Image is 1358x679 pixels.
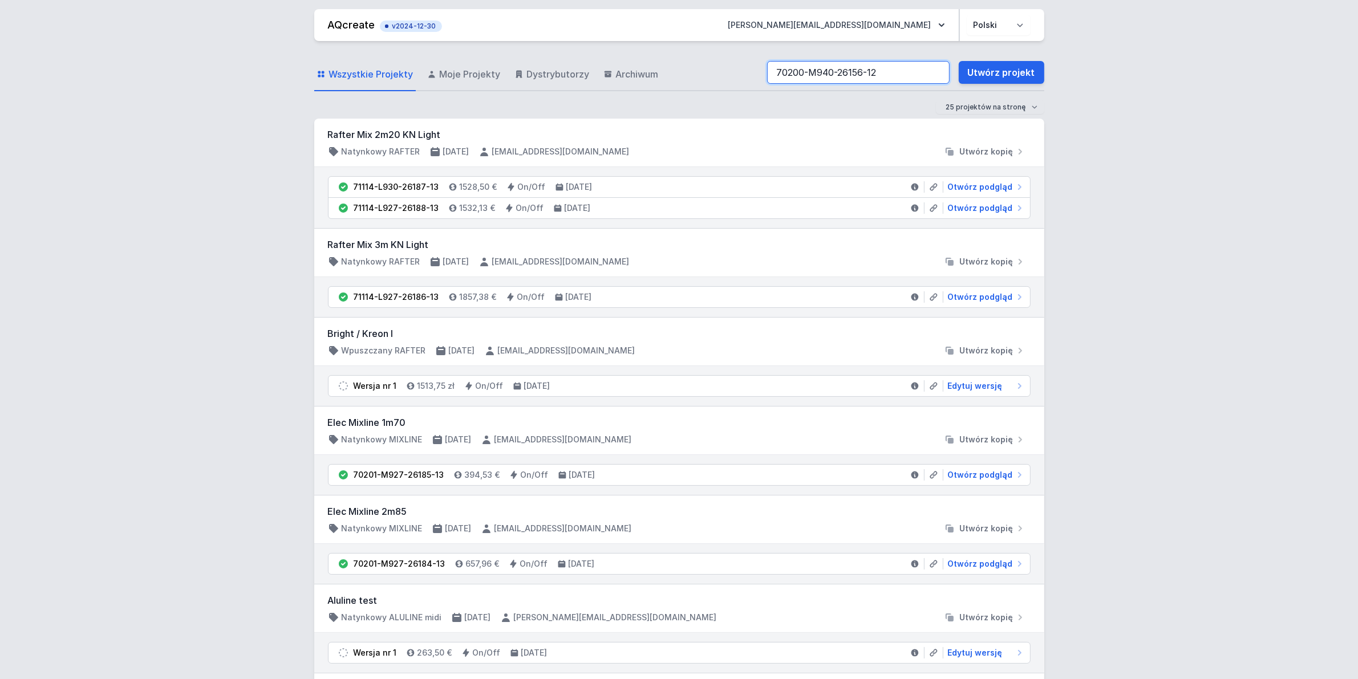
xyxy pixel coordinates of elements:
span: Utwórz kopię [960,612,1014,623]
a: Otwórz podgląd [943,181,1025,193]
div: 71114-L930-26187-13 [354,181,439,193]
div: 71114-L927-26186-13 [354,291,439,303]
a: Otwórz podgląd [943,558,1025,570]
h4: Natynkowy MIXLINE [342,523,423,534]
span: Otwórz podgląd [948,202,1013,214]
a: Utwórz projekt [959,61,1044,84]
h4: [DATE] [569,558,595,570]
img: draft.svg [338,647,349,658]
span: Edytuj wersję [948,380,1003,392]
button: [PERSON_NAME][EMAIL_ADDRESS][DOMAIN_NAME] [719,15,954,35]
h4: [DATE] [524,380,550,392]
h4: Natynkowy RAFTER [342,256,420,267]
h4: [DATE] [465,612,491,623]
span: Otwórz podgląd [948,558,1013,570]
h3: Elec Mixline 1m70 [328,416,1031,429]
button: Utwórz kopię [939,434,1031,445]
h4: [DATE] [565,202,591,214]
h4: [EMAIL_ADDRESS][DOMAIN_NAME] [498,345,635,356]
button: Utwórz kopię [939,345,1031,356]
a: Moje Projekty [425,58,503,91]
h4: 657,96 € [466,558,500,570]
span: Edytuj wersję [948,647,1003,658]
h4: [DATE] [443,146,469,157]
span: Wszystkie Projekty [329,67,414,81]
span: Moje Projekty [440,67,501,81]
select: Wybierz język [967,15,1031,35]
a: Wszystkie Projekty [314,58,416,91]
h4: [EMAIL_ADDRESS][DOMAIN_NAME] [492,146,630,157]
a: Dystrybutorzy [512,58,592,91]
span: Utwórz kopię [960,345,1014,356]
a: Edytuj wersję [943,380,1025,392]
div: Wersja nr 1 [354,380,397,392]
img: draft.svg [338,380,349,392]
h4: On/Off [517,291,545,303]
a: Otwórz podgląd [943,469,1025,481]
h4: [PERSON_NAME][EMAIL_ADDRESS][DOMAIN_NAME] [514,612,717,623]
button: v2024-12-30 [380,18,442,32]
h4: [DATE] [443,256,469,267]
a: Otwórz podgląd [943,291,1025,303]
div: 71114-L927-26188-13 [354,202,439,214]
a: Otwórz podgląd [943,202,1025,214]
span: Otwórz podgląd [948,291,1013,303]
h4: [DATE] [569,469,595,481]
div: 70201-M927-26185-13 [354,469,444,481]
button: Utwórz kopię [939,523,1031,534]
h4: Natynkowy ALULINE midi [342,612,442,623]
h4: 1532,13 € [460,202,496,214]
a: AQcreate [328,19,375,31]
h4: On/Off [518,181,546,193]
span: Archiwum [616,67,659,81]
h4: [DATE] [449,345,475,356]
h3: Elec Mixline 2m85 [328,505,1031,518]
div: 70201-M927-26184-13 [354,558,445,570]
a: Edytuj wersję [943,647,1025,658]
input: Szukaj wśród projektów i wersji... [767,61,950,84]
h3: Aluline test [328,593,1031,607]
a: Archiwum [601,58,661,91]
h4: On/Off [476,380,504,392]
h4: Natynkowy RAFTER [342,146,420,157]
h4: [DATE] [566,291,592,303]
h4: [EMAIL_ADDRESS][DOMAIN_NAME] [494,434,632,445]
span: Utwórz kopię [960,146,1014,157]
h4: [EMAIL_ADDRESS][DOMAIN_NAME] [492,256,630,267]
h4: Wpuszczany RAFTER [342,345,426,356]
h4: 394,53 € [465,469,500,481]
h4: On/Off [520,558,548,570]
h4: [DATE] [521,647,548,658]
h4: On/Off [516,202,544,214]
h4: 1513,75 zł [417,380,455,392]
span: Dystrybutorzy [527,67,590,81]
span: Otwórz podgląd [948,181,1013,193]
h4: [DATE] [445,434,472,445]
button: Utwórz kopię [939,256,1031,267]
h4: On/Off [521,469,549,481]
h4: 1528,50 € [460,181,497,193]
h3: Bright / Kreon I [328,327,1031,340]
div: Wersja nr 1 [354,647,397,658]
h3: Rafter Mix 2m20 KN Light [328,128,1031,141]
span: Utwórz kopię [960,523,1014,534]
span: v2024-12-30 [386,22,436,31]
h4: [EMAIL_ADDRESS][DOMAIN_NAME] [494,523,632,534]
button: Utwórz kopię [939,612,1031,623]
h4: [DATE] [566,181,593,193]
h4: [DATE] [445,523,472,534]
h4: On/Off [473,647,501,658]
span: Utwórz kopię [960,434,1014,445]
span: Utwórz kopię [960,256,1014,267]
h4: Natynkowy MIXLINE [342,434,423,445]
span: Otwórz podgląd [948,469,1013,481]
h4: 263,50 € [417,647,452,658]
h3: Rafter Mix 3m KN Light [328,238,1031,251]
button: Utwórz kopię [939,146,1031,157]
h4: 1857,38 € [460,291,497,303]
